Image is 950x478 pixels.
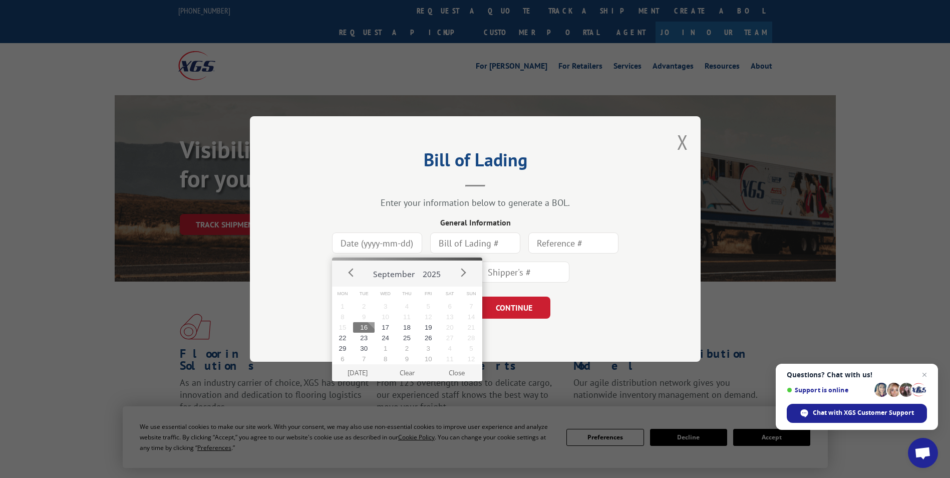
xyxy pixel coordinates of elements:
[430,232,520,254] input: Bill of Lading #
[396,322,418,333] button: 18
[418,287,439,301] span: Fri
[918,369,930,381] span: Close chat
[461,312,482,322] button: 14
[353,354,375,364] button: 7
[353,322,375,333] button: 16
[432,364,481,381] button: Close
[353,301,375,312] button: 2
[332,301,354,312] button: 1
[439,287,461,301] span: Sat
[439,301,461,312] button: 6
[369,261,419,284] button: September
[419,261,445,284] button: 2025
[418,343,439,354] button: 3
[787,404,927,423] div: Chat with XGS Customer Support
[375,287,396,301] span: Wed
[908,438,938,468] div: Open chat
[461,301,482,312] button: 7
[439,312,461,322] button: 13
[353,312,375,322] button: 9
[353,343,375,354] button: 30
[787,386,871,394] span: Support is online
[375,312,396,322] button: 10
[677,129,688,155] button: Close modal
[461,287,482,301] span: Sun
[418,301,439,312] button: 5
[396,312,418,322] button: 11
[478,297,550,319] button: CONTINUE
[375,322,396,333] button: 17
[332,322,354,333] button: 15
[300,153,651,172] h2: Bill of Lading
[418,322,439,333] button: 19
[300,197,651,208] div: Enter your information below to generate a BOL.
[813,408,914,417] span: Chat with XGS Customer Support
[418,333,439,343] button: 26
[332,354,354,364] button: 6
[396,301,418,312] button: 4
[332,232,422,254] input: Date (yyyy-mm-dd)
[418,354,439,364] button: 10
[418,312,439,322] button: 12
[439,354,461,364] button: 11
[528,232,618,254] input: Reference #
[300,216,651,228] div: General Information
[461,343,482,354] button: 5
[332,343,354,354] button: 29
[396,333,418,343] button: 25
[439,322,461,333] button: 20
[479,262,569,283] input: Shipper's #
[396,354,418,364] button: 9
[455,265,470,280] button: Next
[461,322,482,333] button: 21
[353,333,375,343] button: 23
[332,312,354,322] button: 8
[396,343,418,354] button: 2
[396,287,418,301] span: Thu
[461,354,482,364] button: 12
[332,333,354,343] button: 22
[787,371,927,379] span: Questions? Chat with us!
[375,354,396,364] button: 8
[332,287,354,301] span: Mon
[375,301,396,312] button: 3
[461,333,482,343] button: 28
[439,333,461,343] button: 27
[333,364,382,381] button: [DATE]
[375,343,396,354] button: 1
[353,287,375,301] span: Tue
[382,364,432,381] button: Clear
[344,265,359,280] button: Prev
[439,343,461,354] button: 4
[375,333,396,343] button: 24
